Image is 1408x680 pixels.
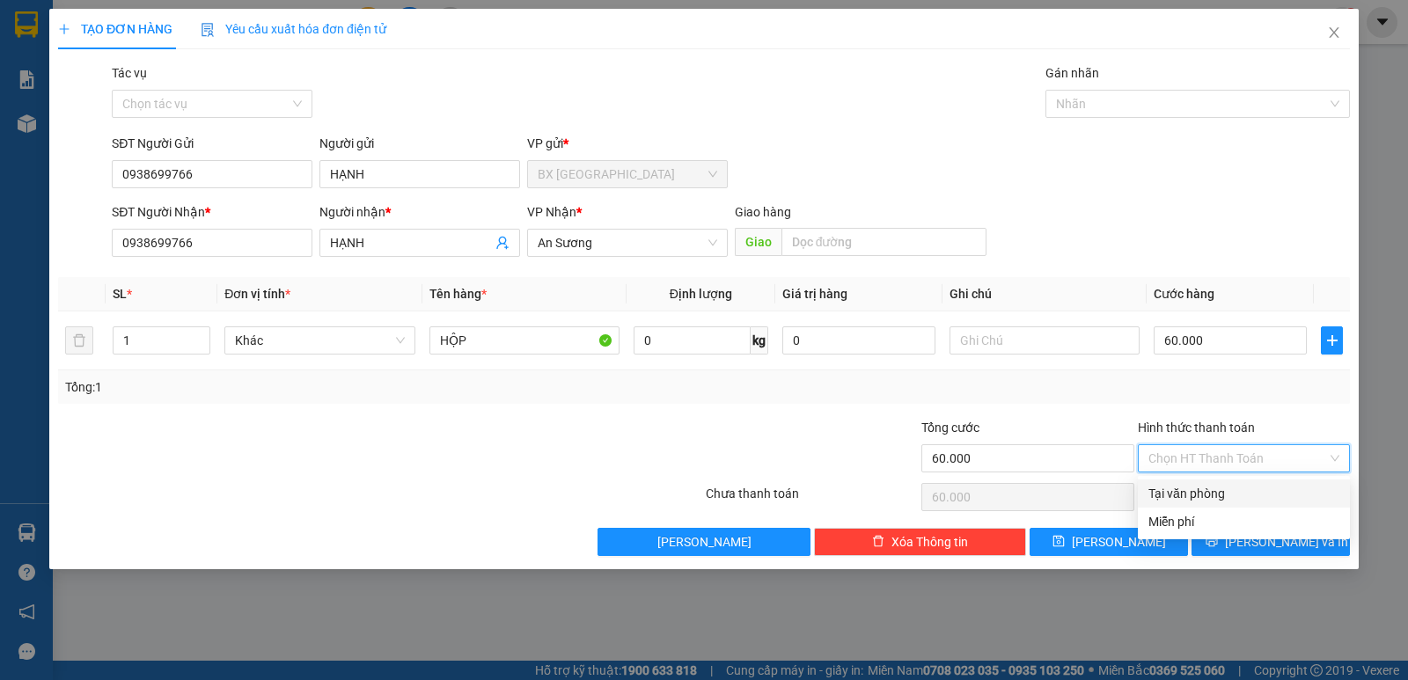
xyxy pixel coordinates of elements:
span: Yêu cầu xuất hóa đơn điện tử [201,22,386,36]
div: An Sương [206,15,357,36]
span: CR : [13,115,40,134]
span: close [1327,26,1341,40]
th: Ghi chú [942,277,1147,311]
div: SĐT Người Gửi [112,134,312,153]
span: Tên hàng [429,287,487,301]
span: save [1052,535,1065,549]
div: 0969029817 [15,78,194,103]
span: Xóa Thông tin [891,532,968,552]
button: [PERSON_NAME] [598,528,810,556]
button: delete [65,326,93,355]
div: Tổng: 1 [65,377,545,397]
div: BX [GEOGRAPHIC_DATA] [15,15,194,57]
button: Close [1309,9,1359,58]
label: Gán nhãn [1045,66,1099,80]
button: plus [1321,326,1343,355]
div: VP gửi [527,134,728,153]
span: BX Tân Châu [538,161,717,187]
span: Định lượng [670,287,732,301]
span: Tổng cước [921,420,979,435]
label: Hình thức thanh toán [1138,420,1255,435]
span: Giao hàng [735,205,791,219]
div: Người nhận [319,202,520,222]
input: Dọc đường [781,228,987,256]
button: save[PERSON_NAME] [1030,528,1188,556]
span: kg [751,326,768,355]
span: Gửi: [15,17,42,35]
span: Đơn vị tính [224,287,290,301]
button: deleteXóa Thông tin [814,528,1026,556]
div: Chưa thanh toán [704,484,920,515]
span: VP Nhận [527,205,576,219]
input: Ghi Chú [950,326,1140,355]
span: [PERSON_NAME] và In [1225,532,1348,552]
div: 0868758712 [206,57,357,82]
span: TẠO ĐƠN HÀNG [58,22,172,36]
span: Giao [735,228,781,256]
span: delete [872,535,884,549]
div: Tại văn phòng [1148,484,1339,503]
div: SĐT Người Nhận [112,202,312,222]
span: plus [58,23,70,35]
div: NK VIỆT ĐỨC [15,57,194,78]
input: 0 [782,326,935,355]
span: Cước hàng [1154,287,1214,301]
span: SL [113,287,127,301]
label: Tác vụ [112,66,147,80]
div: 30.000 [13,113,196,135]
input: VD: Bàn, Ghế [429,326,620,355]
div: Người gửi [319,134,520,153]
span: An Sương [538,230,717,256]
span: Giá trị hàng [782,287,847,301]
span: [PERSON_NAME] [657,532,752,552]
span: user-add [495,236,510,250]
span: [PERSON_NAME] [1072,532,1166,552]
div: Miễn phí [1148,512,1339,531]
img: icon [201,23,215,37]
span: plus [1322,333,1342,347]
button: printer[PERSON_NAME] và In [1192,528,1350,556]
span: Khác [235,327,404,354]
span: printer [1206,535,1218,549]
span: Nhận: [206,17,248,35]
div: LABO ANH THƯ [206,36,357,57]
